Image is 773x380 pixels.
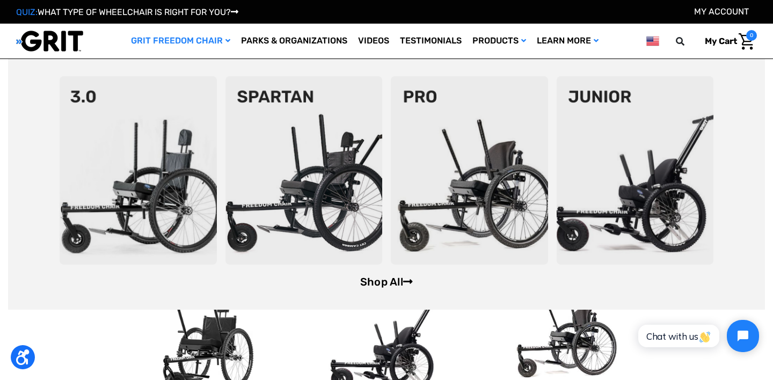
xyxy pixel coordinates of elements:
a: Cart with 0 items [697,30,757,53]
iframe: Tidio Chat [626,311,768,361]
a: Parks & Organizations [236,24,353,59]
a: Testimonials [395,24,467,59]
img: junior-chair.png [557,76,714,265]
img: 3point0.png [60,76,217,265]
a: Videos [353,24,395,59]
a: QUIZ:WHAT TYPE OF WHEELCHAIR IS RIGHT FOR YOU? [16,7,238,17]
input: Search [681,30,697,53]
img: GRIT All-Terrain Wheelchair and Mobility Equipment [16,30,83,52]
img: us.png [646,34,659,48]
span: 0 [746,30,757,41]
a: Shop All [360,275,413,288]
span: QUIZ: [16,7,38,17]
a: Products [467,24,531,59]
a: Account [694,6,749,17]
img: pro-chair.png [391,76,548,265]
img: spartan2.png [225,76,383,265]
a: Learn More [531,24,604,59]
img: Cart [739,33,754,50]
span: My Cart [705,36,737,46]
a: GRIT Freedom Chair [126,24,236,59]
